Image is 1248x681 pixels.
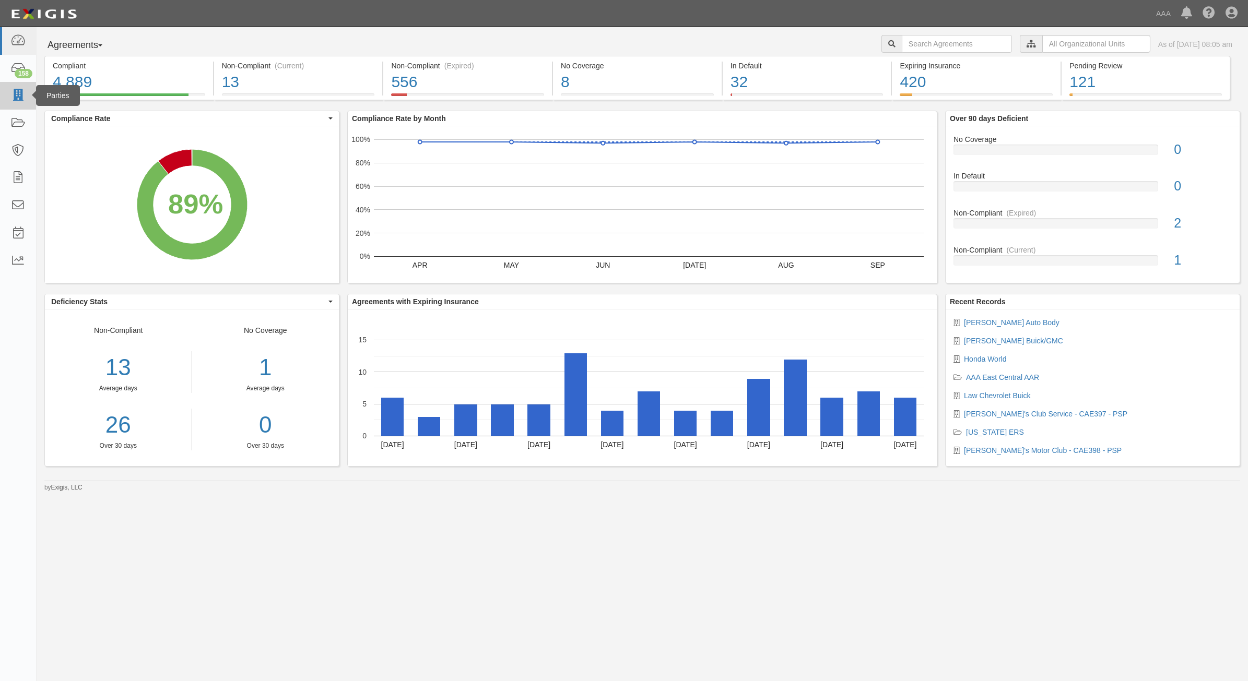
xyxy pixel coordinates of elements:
div: No Coverage [561,61,714,71]
div: A chart. [348,126,937,283]
div: 0 [1166,177,1240,196]
span: Compliance Rate [51,113,326,124]
text: [DATE] [601,440,623,449]
input: All Organizational Units [1042,35,1150,53]
a: Expiring Insurance420 [892,93,1061,102]
text: 0 [362,432,367,440]
a: Law Chevrolet Buick [964,391,1031,400]
text: [DATE] [683,261,706,269]
text: [DATE] [527,440,550,449]
text: [DATE] [893,440,916,449]
text: MAY [504,261,520,269]
img: logo-5460c22ac91f19d4615b14bd174203de0afe785f0fc80cf4dbbc73dc1793850b.png [8,5,80,23]
text: JUN [596,261,610,269]
div: 158 [15,69,32,78]
div: Average days [200,384,332,393]
div: 1 [1166,251,1240,270]
b: Agreements with Expiring Insurance [352,297,479,306]
a: [PERSON_NAME]'s Motor Club - CAE398 - PSP [964,446,1122,455]
div: 13 [45,351,192,384]
div: (Current) [1006,245,1035,255]
div: 2 [1166,214,1240,233]
div: Non-Compliant [946,245,1240,255]
text: AUG [778,261,794,269]
div: (Current) [275,61,304,71]
div: 420 [900,71,1053,93]
i: Help Center - Complianz [1203,7,1215,20]
div: Non-Compliant (Current) [222,61,375,71]
a: No Coverage0 [953,134,1232,171]
text: 100% [351,135,370,144]
text: [DATE] [747,440,770,449]
div: Pending Review [1069,61,1222,71]
text: 40% [356,206,370,214]
text: [DATE] [820,440,843,449]
div: Non-Compliant [45,325,192,450]
div: 121 [1069,71,1222,93]
div: Over 30 days [200,441,332,450]
svg: A chart. [45,126,339,283]
a: No Coverage8 [553,93,722,102]
a: [US_STATE] ERS [966,428,1024,436]
div: 32 [731,71,884,93]
a: Compliant4,889 [44,93,213,102]
div: Parties [36,85,80,106]
button: Deficiency Stats [45,294,339,309]
a: Non-Compliant(Current)1 [953,245,1232,274]
a: In Default32 [723,93,891,102]
div: Non-Compliant [946,208,1240,218]
div: (Expired) [1006,208,1036,218]
div: Over 30 days [45,441,192,450]
text: 10 [358,367,367,376]
a: [PERSON_NAME] Buick/GMC [964,337,1063,345]
b: Compliance Rate by Month [352,114,446,123]
text: 80% [356,159,370,167]
a: Honda World [964,355,1006,363]
a: In Default0 [953,171,1232,208]
text: 5 [362,400,367,408]
div: 0 [1166,140,1240,159]
text: [DATE] [381,440,404,449]
div: No Coverage [192,325,339,450]
button: Agreements [44,35,123,56]
a: AAA East Central AAR [966,373,1039,381]
div: 8 [561,71,714,93]
text: 20% [356,229,370,237]
div: As of [DATE] 08:05 am [1158,39,1232,50]
div: In Default [731,61,884,71]
div: Compliant [53,61,205,71]
text: 60% [356,182,370,190]
text: APR [413,261,428,269]
b: Recent Records [950,297,1006,306]
div: Non-Compliant (Expired) [391,61,544,71]
a: 0 [200,409,332,441]
div: 4,889 [53,71,205,93]
text: 0% [360,252,370,260]
div: 1 [200,351,332,384]
a: Non-Compliant(Expired)2 [953,208,1232,245]
a: Non-Compliant(Expired)556 [383,93,552,102]
div: 556 [391,71,544,93]
a: AAA [1151,3,1176,24]
a: Exigis, LLC [51,484,83,491]
text: SEP [870,261,885,269]
svg: A chart. [348,309,937,466]
input: Search Agreements [902,35,1012,53]
div: Expiring Insurance [900,61,1053,71]
span: Deficiency Stats [51,296,326,307]
div: No Coverage [946,134,1240,145]
div: Average days [45,384,192,393]
text: [DATE] [674,440,697,449]
div: (Expired) [444,61,474,71]
a: 26 [45,409,192,441]
text: [DATE] [454,440,477,449]
div: In Default [946,171,1240,181]
a: Non-Compliant(Current)13 [214,93,383,102]
a: [PERSON_NAME] Auto Body [964,318,1059,327]
div: 89% [168,184,223,223]
button: Compliance Rate [45,111,339,126]
b: Over 90 days Deficient [950,114,1028,123]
